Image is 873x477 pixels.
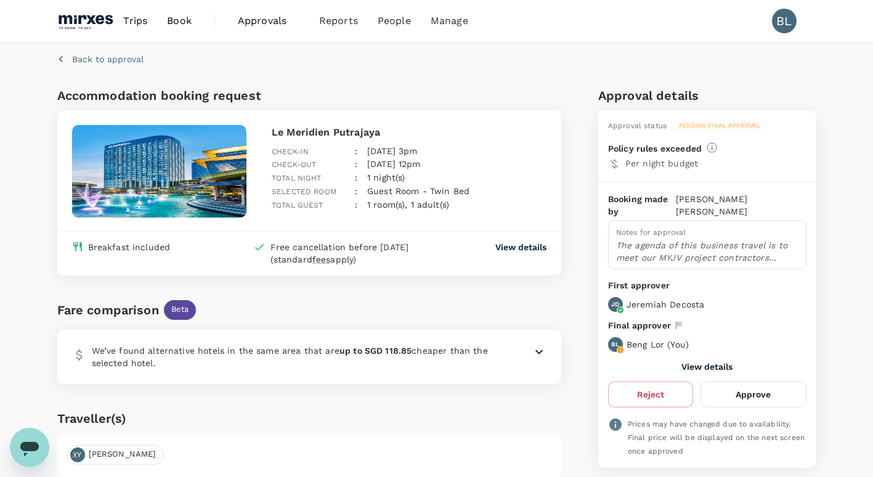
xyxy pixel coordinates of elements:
[57,53,144,65] button: Back to approval
[272,187,336,196] span: Selected room
[616,228,686,237] span: Notes for approval
[57,7,114,35] img: Mirxes Holding Pte Ltd
[772,9,797,33] div: BL
[345,189,357,212] div: :
[72,125,247,218] img: hotel
[319,14,358,28] span: Reports
[167,14,192,28] span: Book
[57,300,159,320] div: Fare comparison
[611,300,619,309] p: JD
[628,420,805,455] span: Prices may have changed due to availability. Final price will be displayed on the next screen onc...
[10,428,49,467] iframe: Button to launch messaging window
[57,86,307,105] h6: Accommodation booking request
[495,241,546,253] button: View details
[608,142,702,155] p: Policy rules exceeded
[345,161,357,185] div: :
[627,338,689,351] p: Beng Lor ( You )
[676,193,806,218] p: [PERSON_NAME] [PERSON_NAME]
[598,86,816,105] h6: Approval details
[367,185,469,197] p: Guest Room - Twin Bed
[57,409,562,428] h6: Traveller(s)
[608,193,676,218] p: Booking made by
[367,171,405,184] p: 1 night(s)
[367,198,449,211] p: 1 room(s), 1 adult(s)
[272,125,546,140] p: Le Meridien Putrajaya
[339,346,412,356] b: up to SGD 118.85
[625,157,806,169] p: Per night budget
[627,298,704,311] p: Jeremiah Decosta
[345,135,357,158] div: :
[272,174,322,182] span: Total night
[608,381,693,407] button: Reject
[616,239,798,264] p: The agenda of this business travel is to meet our MYJV project contractors Biogard and ITS , havi...
[378,14,411,28] span: People
[123,14,147,28] span: Trips
[611,340,619,349] p: BL
[608,319,671,332] p: Final approver
[345,175,357,198] div: :
[88,241,171,253] div: Breakfast included
[345,148,357,171] div: :
[312,255,331,264] span: fees
[238,14,299,28] span: Approvals
[272,201,323,210] span: Total guest
[72,53,144,65] p: Back to approval
[700,381,806,407] button: Approve
[70,447,85,462] div: XY
[81,449,164,460] span: [PERSON_NAME]
[672,121,768,130] span: Pending final approval
[92,344,502,369] p: We’ve found alternative hotels in the same area that are cheaper than the selected hotel.
[431,14,468,28] span: Manage
[367,145,418,157] p: [DATE] 3pm
[367,158,421,170] p: [DATE] 12pm
[608,120,667,132] div: Approval status
[608,279,806,292] p: First approver
[270,241,445,266] div: Free cancellation before [DATE] (standard apply)
[681,362,733,372] button: View details
[272,147,309,156] span: Check-in
[164,304,197,316] span: Beta
[272,160,316,169] span: Check-out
